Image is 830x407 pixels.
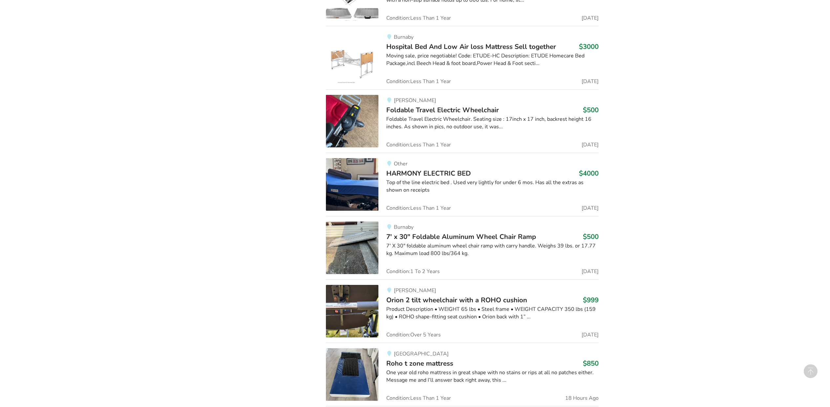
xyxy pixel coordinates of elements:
[386,242,599,257] div: 7' X 30" foldable aluminum wheel chair ramp with carry handle. Weighs 39 lbs. or 17.77 kg. Maximu...
[386,15,451,21] span: Condition: Less Than 1 Year
[386,105,499,115] span: Foldable Travel Electric Wheelchair
[582,269,599,274] span: [DATE]
[386,396,451,401] span: Condition: Less Than 1 Year
[386,42,556,51] span: Hospital Bed And Low Air loss Mattress Sell ​​together
[326,348,378,401] img: bedroom equipment-roho t zone mattress
[394,97,436,104] span: [PERSON_NAME]
[386,169,471,178] span: HARMONY ELECTRIC BED
[326,32,378,84] img: bedroom equipment-hospital bed and low air loss mattress sell ​​together
[582,15,599,21] span: [DATE]
[582,79,599,84] span: [DATE]
[386,52,599,67] div: Moving sale, price negotiable! Code: ETUDE-HC Description: ETUDE Homecare Bed Package,incl Beech ...
[386,142,451,147] span: Condition: Less Than 1 Year
[326,26,599,89] a: bedroom equipment-hospital bed and low air loss mattress sell ​​togetherBurnabyHospital Bed And L...
[326,95,378,147] img: mobility-foldable travel electric wheelchair
[394,287,436,294] span: [PERSON_NAME]
[386,359,453,368] span: Roho t zone mattress
[326,279,599,343] a: mobility-orion 2 tilt wheelchair with a roho cushion[PERSON_NAME]Orion 2 tilt wheelchair with a R...
[386,116,599,131] div: Foldable Travel Electric Wheelchair. Seating size : 17inch x 17 inch, backrest height 16 inches. ...
[582,205,599,211] span: [DATE]
[326,153,599,216] a: bedroom equipment-harmony electric bedOtherHARMONY ELECTRIC BED$4000Top of the line electric bed ...
[579,169,599,178] h3: $4000
[394,33,414,41] span: Burnaby
[326,216,599,279] a: mobility-7' x 30" foldable aluminum wheel chair ramp Burnaby7' x 30" Foldable Aluminum Wheel Chai...
[582,142,599,147] span: [DATE]
[394,350,449,357] span: [GEOGRAPHIC_DATA]
[394,160,408,167] span: Other
[583,296,599,304] h3: $999
[386,205,451,211] span: Condition: Less Than 1 Year
[579,42,599,51] h3: $3000
[582,332,599,337] span: [DATE]
[386,79,451,84] span: Condition: Less Than 1 Year
[394,224,414,231] span: Burnaby
[326,89,599,153] a: mobility-foldable travel electric wheelchair [PERSON_NAME]Foldable Travel Electric Wheelchair$500...
[386,269,440,274] span: Condition: 1 To 2 Years
[326,343,599,406] a: bedroom equipment-roho t zone mattress [GEOGRAPHIC_DATA]Roho t zone mattress$850One year old roho...
[583,359,599,368] h3: $850
[583,106,599,114] h3: $500
[565,396,599,401] span: 18 Hours Ago
[326,158,378,211] img: bedroom equipment-harmony electric bed
[386,179,599,194] div: Top of the line electric bed . Used very lightly for under 6 mos. Has all the extras as shown on ...
[386,332,441,337] span: Condition: Over 5 Years
[326,285,378,337] img: mobility-orion 2 tilt wheelchair with a roho cushion
[386,369,599,384] div: One year old roho mattress in great shape with no stains or rips at all no patches either. Messag...
[386,306,599,321] div: Product Description • WEIGHT 65 lbs • Steel frame • WEIGHT CAPACITY 350 lbs (159 kg) • ROHO shape...
[386,232,536,241] span: 7' x 30" Foldable Aluminum Wheel Chair Ramp
[583,232,599,241] h3: $500
[386,295,527,305] span: Orion 2 tilt wheelchair with a ROHO cushion
[326,222,378,274] img: mobility-7' x 30" foldable aluminum wheel chair ramp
